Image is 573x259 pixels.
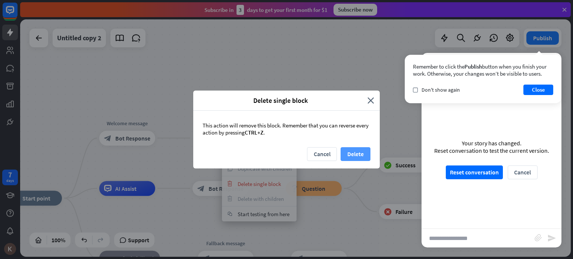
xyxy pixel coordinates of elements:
[535,234,542,241] i: block_attachment
[199,96,362,105] span: Delete single block
[508,165,538,179] button: Cancel
[245,129,263,136] span: CTRL+Z
[446,165,503,179] button: Reset conversation
[341,147,370,161] button: Delete
[193,111,380,147] div: This action will remove this block. Remember that you can reverse every action by pressing .
[307,147,337,161] button: Cancel
[523,85,553,95] button: Close
[434,147,549,154] div: Reset conversation to test the current version.
[422,86,460,93] span: Don't show again
[434,139,549,147] div: Your story has changed.
[367,96,374,105] i: close
[413,63,553,77] div: Remember to click the button when you finish your work. Otherwise, your changes won’t be visible ...
[6,3,28,25] button: Open LiveChat chat widget
[464,63,482,70] span: Publish
[547,234,556,243] i: send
